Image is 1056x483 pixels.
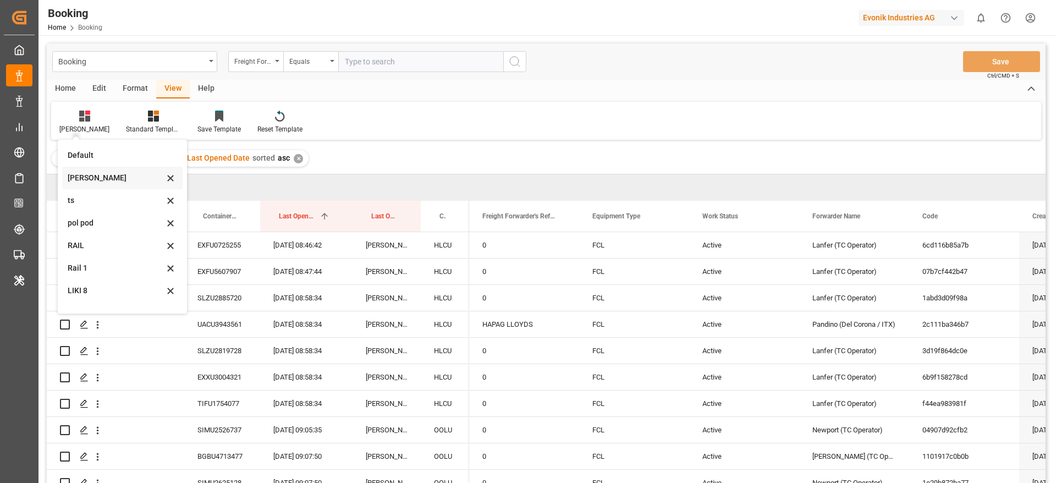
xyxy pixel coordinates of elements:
div: BGBU4713477 [184,443,260,469]
div: [PERSON_NAME] [353,338,421,364]
div: HLCU [421,311,469,337]
div: OOLU [421,443,469,469]
div: HLCU [421,232,469,258]
div: Format [114,80,156,98]
div: [DATE] 08:58:34 [260,391,353,416]
div: EXFU5607907 [184,259,260,284]
span: Equipment Type [592,212,640,220]
button: Evonik Industries AG [859,7,969,28]
div: [PERSON_NAME] [353,259,421,284]
div: pol pod [68,217,164,229]
span: Freight Forwarder's Reference No. [482,212,556,220]
div: SLZU2819728 [184,338,260,364]
button: show 0 new notifications [969,6,993,30]
div: Active [689,311,799,337]
div: Standard Templates [126,124,181,134]
a: Home [48,24,66,31]
div: HLCU [421,259,469,284]
div: Pandino (Del Corona / ITX) [799,311,909,337]
div: 0 [469,338,579,364]
span: Code [922,212,938,220]
div: SLZU2885720 [184,285,260,311]
button: open menu [228,51,283,72]
span: Last Opened By [371,212,398,220]
div: 1abd3d09f98a [909,285,1019,311]
div: Press SPACE to select this row. [47,391,469,417]
div: Active [689,338,799,364]
div: ✕ [294,154,303,163]
div: Booking [48,5,102,21]
div: Equals [289,54,327,67]
div: Help [190,80,223,98]
div: RAIL [68,240,164,251]
div: Active [689,285,799,311]
div: [DATE] 08:47:44 [260,259,353,284]
div: Press SPACE to select this row. [47,417,469,443]
div: [DATE] 08:58:34 [260,338,353,364]
div: 6cd116b85a7b [909,232,1019,258]
div: Lanfer (TC Operator) [799,285,909,311]
div: 04907d92cfb2 [909,417,1019,443]
div: [PERSON_NAME] [68,172,164,184]
div: ts [68,195,164,206]
span: Container No. [203,212,237,220]
div: FCL [579,232,689,258]
div: 0 [469,259,579,284]
div: 0 [469,232,579,258]
div: Press SPACE to select this row. [47,364,469,391]
div: Active [689,417,799,443]
div: 0 [469,391,579,416]
div: 0 [469,364,579,390]
div: Active [689,391,799,416]
span: Filter : [57,153,80,162]
div: [PERSON_NAME] [353,311,421,337]
div: Lanfer (TC Operator) [799,364,909,390]
input: Type to search [338,51,503,72]
div: FCL [579,259,689,284]
button: search button [503,51,526,72]
button: open menu [283,51,338,72]
div: Press SPACE to select this row. [47,259,469,285]
span: Forwarder Name [812,212,860,220]
div: HLCU [421,285,469,311]
div: [DATE] 09:05:35 [260,417,353,443]
div: 6b9f158278cd [909,364,1019,390]
div: HAPAG LLOYDS [469,311,579,337]
div: Default [68,150,164,161]
div: [DATE] 08:46:42 [260,232,353,258]
div: Newport (TC Operator) [799,417,909,443]
div: 1101917c0b0b [909,443,1019,469]
div: Freight Forwarder's Reference No. [234,54,272,67]
div: 2c111ba346b7 [909,311,1019,337]
div: Lanfer (TC Operator) [799,338,909,364]
div: Rail 1 [68,262,164,274]
span: Last Opened Date [279,212,315,220]
div: Edit [84,80,114,98]
div: EXFU0725255 [184,232,260,258]
div: [DATE] 09:07:50 [260,443,353,469]
div: Press SPACE to select this row. [47,232,469,259]
div: FCL [579,391,689,416]
div: View [156,80,190,98]
div: Booking [58,54,205,68]
div: Reset Template [257,124,302,134]
div: [PERSON_NAME] (TC Operator) [799,443,909,469]
div: [DATE] 08:58:34 [260,311,353,337]
div: [DATE] 08:58:34 [260,285,353,311]
div: FCL [579,443,689,469]
div: OOLU [421,417,469,443]
div: Press SPACE to select this row. [47,311,469,338]
div: 07b7cf442b47 [909,259,1019,284]
button: Help Center [993,6,1018,30]
div: [PERSON_NAME] [353,443,421,469]
div: [PERSON_NAME] [353,364,421,390]
div: Evonik Industries AG [859,10,964,26]
div: FCL [579,338,689,364]
div: FCL [579,364,689,390]
div: [DATE] 08:58:34 [260,364,353,390]
div: 0 [469,417,579,443]
div: Active [689,364,799,390]
span: Work Status [702,212,738,220]
div: Press SPACE to select this row. [47,338,469,364]
div: FCL [579,417,689,443]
